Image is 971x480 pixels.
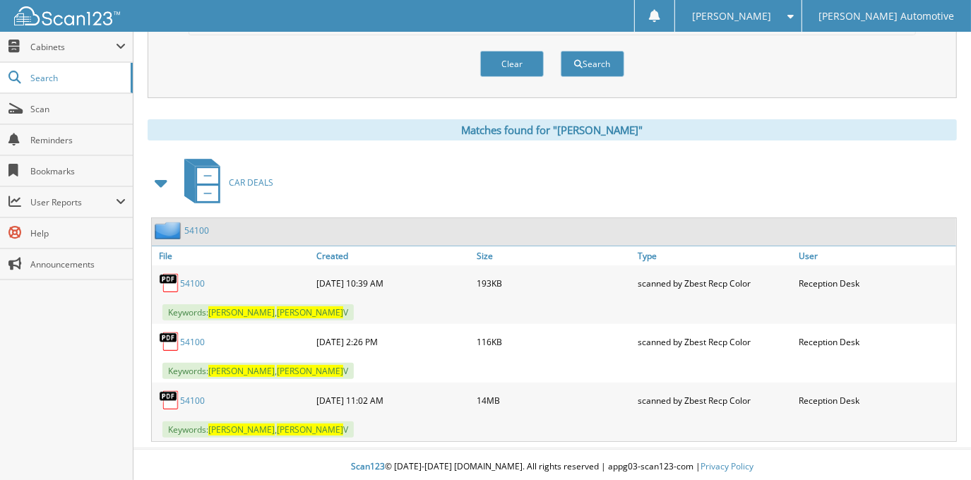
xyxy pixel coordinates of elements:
[313,386,474,414] div: [DATE] 11:02 AM
[795,328,956,356] div: Reception Desk
[155,222,184,239] img: folder2.png
[795,246,956,265] a: User
[818,12,954,20] span: [PERSON_NAME] Automotive
[30,72,124,84] span: Search
[795,269,956,297] div: Reception Desk
[692,12,771,20] span: [PERSON_NAME]
[30,134,126,146] span: Reminders
[795,386,956,414] div: Reception Desk
[313,328,474,356] div: [DATE] 2:26 PM
[30,196,116,208] span: User Reports
[474,386,635,414] div: 14MB
[184,224,209,236] a: 54100
[30,41,116,53] span: Cabinets
[152,246,313,265] a: File
[30,227,126,239] span: Help
[162,363,354,379] span: Keywords: , V
[561,51,624,77] button: Search
[474,269,635,297] div: 193KB
[159,331,180,352] img: PDF.png
[30,258,126,270] span: Announcements
[162,304,354,320] span: Keywords: , V
[208,365,275,377] span: [PERSON_NAME]
[634,269,795,297] div: scanned by Zbest Recp Color
[180,336,205,348] a: 54100
[208,424,275,436] span: [PERSON_NAME]
[634,386,795,414] div: scanned by Zbest Recp Color
[701,460,753,472] a: Privacy Policy
[277,306,343,318] span: [PERSON_NAME]
[277,365,343,377] span: [PERSON_NAME]
[900,412,971,480] iframe: Chat Widget
[148,119,957,140] div: Matches found for "[PERSON_NAME]"
[162,421,354,438] span: Keywords: , V
[277,424,343,436] span: [PERSON_NAME]
[229,176,273,188] span: CAR DEALS
[634,246,795,265] a: Type
[313,246,474,265] a: Created
[176,155,273,210] a: CAR DEALS
[30,103,126,115] span: Scan
[351,460,385,472] span: Scan123
[208,306,275,318] span: [PERSON_NAME]
[14,6,120,25] img: scan123-logo-white.svg
[180,395,205,407] a: 54100
[159,390,180,411] img: PDF.png
[474,246,635,265] a: Size
[180,277,205,289] a: 54100
[474,328,635,356] div: 116KB
[159,272,180,294] img: PDF.png
[30,165,126,177] span: Bookmarks
[480,51,544,77] button: Clear
[634,328,795,356] div: scanned by Zbest Recp Color
[313,269,474,297] div: [DATE] 10:39 AM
